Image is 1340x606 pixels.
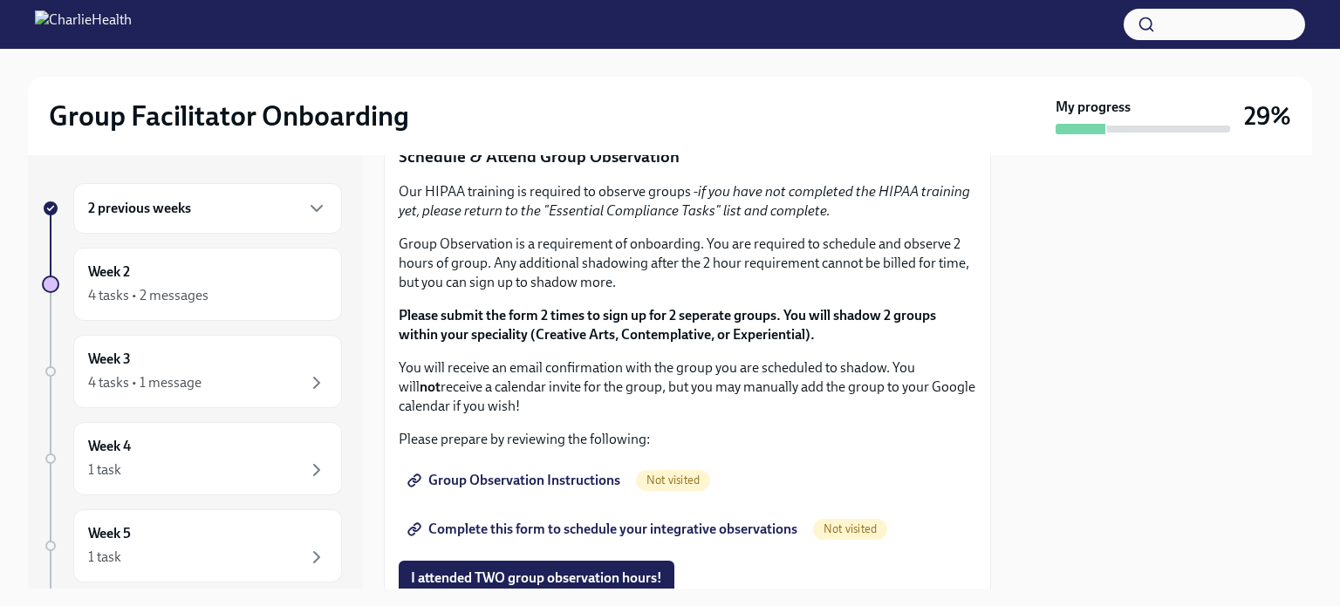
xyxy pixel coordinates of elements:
h6: 2 previous weeks [88,199,191,218]
div: 1 task [88,548,121,567]
p: Group Observation is a requirement of onboarding. You are required to schedule and observe 2 hour... [399,235,976,292]
h6: Week 5 [88,524,131,543]
span: Not visited [813,522,887,535]
strong: Please submit the form 2 times to sign up for 2 seperate groups. You will shadow 2 groups within ... [399,307,936,343]
span: Group Observation Instructions [411,472,620,489]
a: Week 41 task [42,422,342,495]
h6: Week 2 [88,262,130,282]
div: 4 tasks • 2 messages [88,286,209,305]
a: Week 24 tasks • 2 messages [42,248,342,321]
strong: My progress [1056,98,1131,117]
h6: Week 4 [88,437,131,456]
div: 4 tasks • 1 message [88,373,202,392]
a: Week 51 task [42,509,342,582]
strong: not [420,378,441,395]
span: Complete this form to schedule your integrative observations [411,521,797,538]
button: I attended TWO group observation hours! [399,561,674,596]
h3: 29% [1244,100,1291,132]
a: Week 34 tasks • 1 message [42,335,342,408]
span: Not visited [636,473,710,487]
a: Complete this form to schedule your integrative observations [399,512,810,547]
div: 2 previous weeks [73,183,342,234]
div: 1 task [88,460,121,480]
span: I attended TWO group observation hours! [411,569,662,587]
img: CharlieHealth [35,10,132,38]
p: Our HIPAA training is required to observe groups - [399,182,976,221]
p: Schedule & Attend Group Observation [399,146,976,168]
h6: Week 3 [88,350,131,369]
p: Please prepare by reviewing the following: [399,430,976,449]
p: You will receive an email confirmation with the group you are scheduled to shadow. You will recei... [399,358,976,416]
em: if you have not completed the HIPAA training yet, please return to the "Essential Compliance Task... [399,183,970,219]
h2: Group Facilitator Onboarding [49,99,409,133]
a: Group Observation Instructions [399,463,632,498]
